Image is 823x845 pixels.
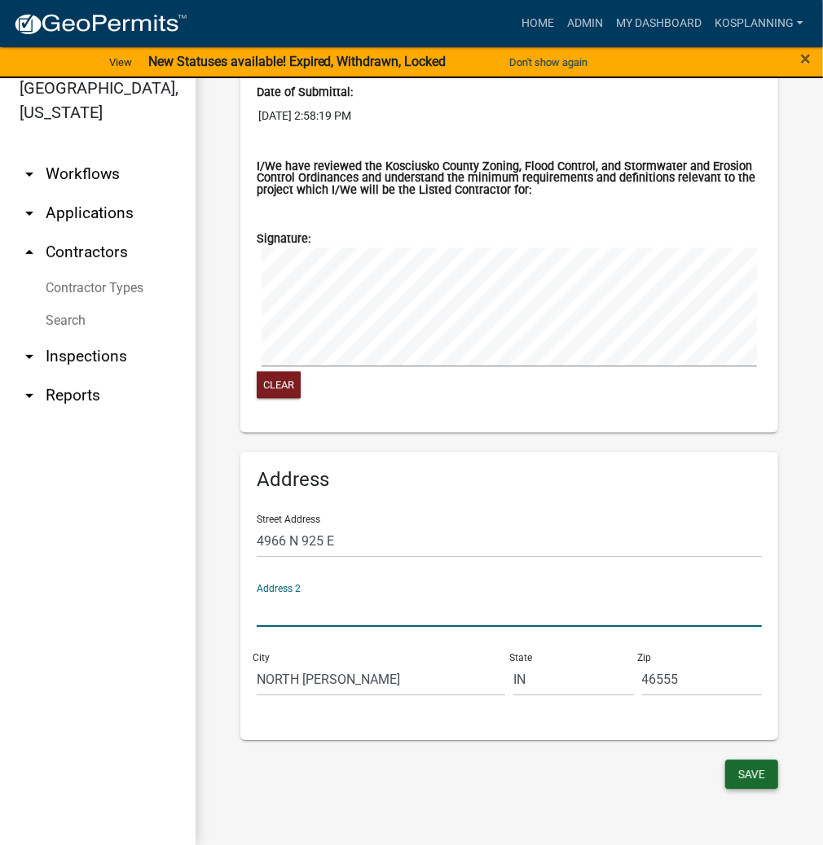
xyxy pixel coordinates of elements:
h6: Address [257,468,762,492]
i: arrow_drop_down [20,204,39,223]
button: Don't show again [503,49,594,76]
button: Save [725,760,778,789]
a: My Dashboard [610,8,708,39]
i: arrow_drop_down [20,347,39,366]
button: Clear [257,371,301,398]
a: Admin [561,8,610,39]
a: kosplanning [708,8,810,39]
i: arrow_drop_down [20,164,39,184]
i: arrow_drop_up [20,243,39,262]
strong: New Statuses available! Expired, Withdrawn, Locked [148,54,447,69]
label: Date of Submittal: [257,87,353,99]
label: I/We have reviewed the Kosciusko County Zoning, Flood Control, and Stormwater and Erosion Control... [257,161,762,196]
i: arrow_drop_down [20,386,39,405]
a: Home [515,8,561,39]
button: Close [800,49,811,68]
span: × [800,47,811,70]
label: Signature: [257,234,310,245]
a: View [103,49,139,76]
